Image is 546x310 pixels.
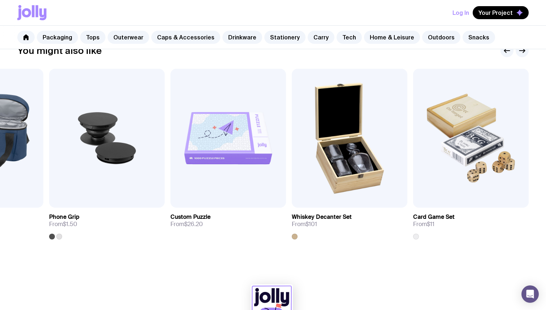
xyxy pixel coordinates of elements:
span: $11 [427,220,434,228]
a: Custom PuzzleFrom$26.20 [170,208,286,234]
a: Whiskey Decanter SetFrom$101 [292,208,407,239]
h3: Whiskey Decanter Set [292,213,352,221]
span: $1.50 [63,220,77,228]
a: Drinkware [222,31,262,44]
button: Add to wishlist [299,193,364,206]
a: Outdoors [422,31,460,44]
span: From [49,221,77,228]
span: Add to wishlist [317,196,358,203]
span: $26.20 [184,220,203,228]
a: View [376,193,400,206]
span: Add to wishlist [74,196,116,203]
button: Add to wishlist [56,193,121,206]
button: Your Project [473,6,529,19]
span: Add to wishlist [438,196,480,203]
a: View [12,193,36,206]
a: Outerwear [108,31,149,44]
div: Open Intercom Messenger [521,285,539,303]
span: Your Project [478,9,513,16]
a: Card Game SetFrom$11 [413,208,529,239]
a: Home & Leisure [364,31,420,44]
span: Add to wishlist [196,196,237,203]
span: From [170,221,203,228]
button: Log In [452,6,469,19]
span: From [413,221,434,228]
button: Add to wishlist [420,193,485,206]
a: Carry [308,31,334,44]
a: View [497,193,521,206]
h2: You might also like [17,45,102,56]
a: Stationery [264,31,305,44]
button: Add to wishlist [178,193,243,206]
span: From [292,221,317,228]
a: Packaging [37,31,78,44]
h3: Custom Puzzle [170,213,211,221]
h3: Card Game Set [413,213,455,221]
a: Tops [80,31,105,44]
a: Tech [337,31,362,44]
span: $101 [305,220,317,228]
a: Caps & Accessories [151,31,220,44]
h3: Phone Grip [49,213,79,221]
a: View [254,193,279,206]
a: View [133,193,157,206]
a: Phone GripFrom$1.50 [49,208,165,239]
a: Snacks [463,31,495,44]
